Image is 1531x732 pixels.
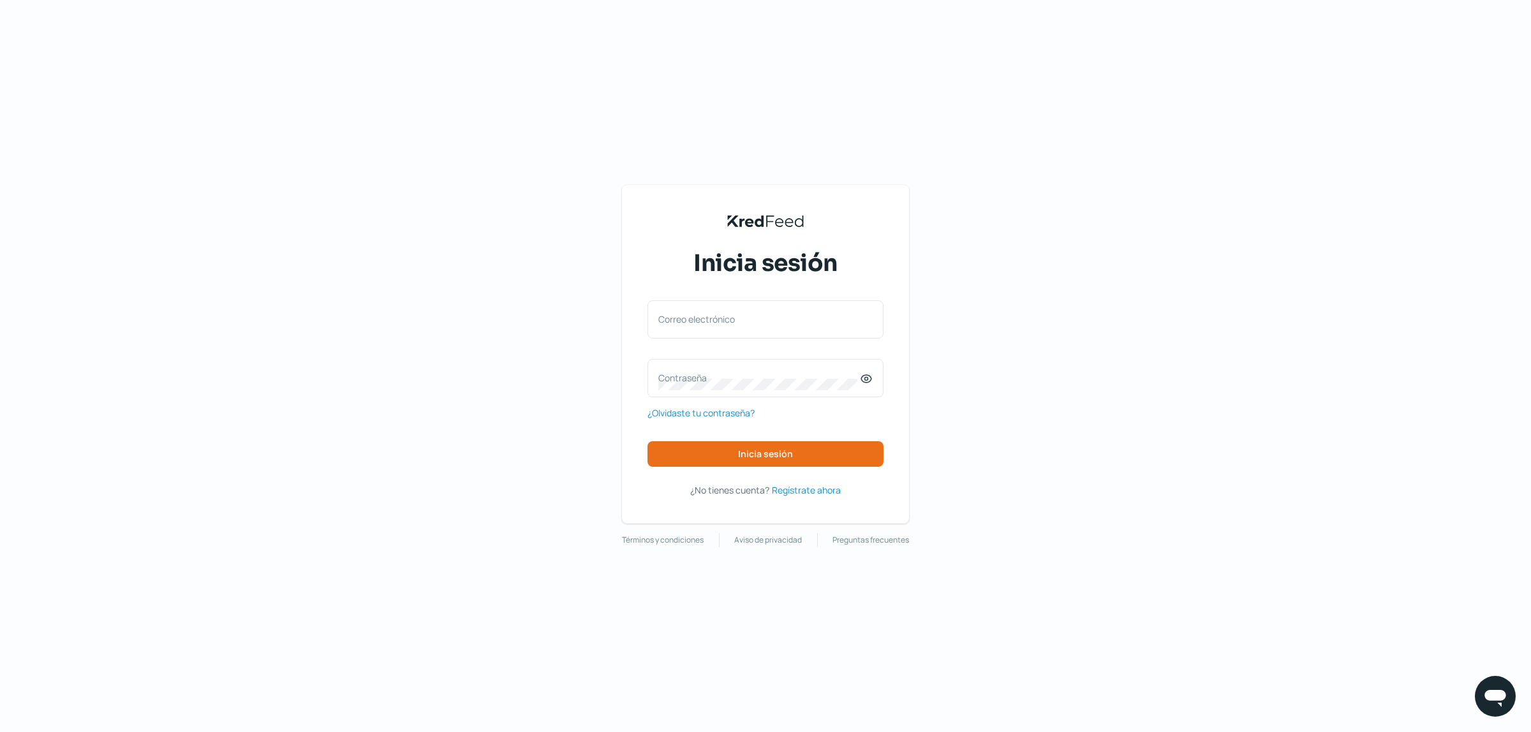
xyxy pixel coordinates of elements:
span: Inicia sesión [738,450,793,458]
a: Regístrate ahora [772,482,841,498]
span: ¿No tienes cuenta? [690,484,769,496]
a: Términos y condiciones [622,533,704,547]
img: chatIcon [1483,684,1508,709]
label: Correo electrónico [658,313,860,325]
button: Inicia sesión [647,441,884,467]
label: Contraseña [658,372,860,384]
a: ¿Olvidaste tu contraseña? [647,405,755,421]
a: Aviso de privacidad [734,533,802,547]
a: Preguntas frecuentes [832,533,909,547]
span: Inicia sesión [693,247,838,279]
